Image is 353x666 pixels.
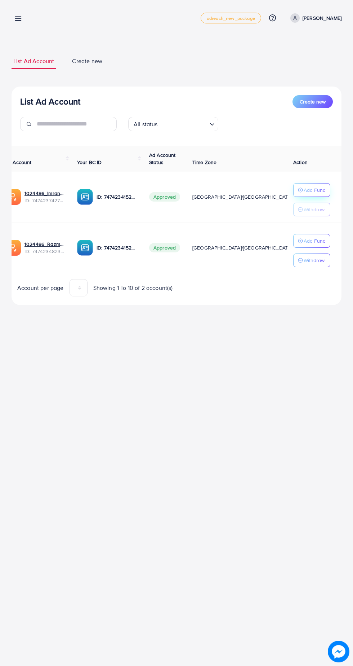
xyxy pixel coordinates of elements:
[149,192,180,202] span: Approved
[24,197,66,204] span: ID: 7474237427478233089
[77,189,93,205] img: ic-ba-acc.ded83a64.svg
[128,117,218,131] div: Search for option
[72,57,102,65] span: Create new
[304,237,326,245] p: Add Fund
[304,256,325,265] p: Withdraw
[201,13,261,23] a: adreach_new_package
[293,253,330,267] button: Withdraw
[24,190,66,204] div: <span class='underline'>1024486_Imran_1740231528988</span></br>7474237427478233089
[160,118,207,129] input: Search for option
[5,240,21,256] img: ic-ads-acc.e4c84228.svg
[5,189,21,205] img: ic-ads-acc.e4c84228.svg
[149,151,176,166] span: Ad Account Status
[13,57,54,65] span: List Ad Account
[24,190,66,197] a: 1024486_Imran_1740231528988
[20,96,80,107] h3: List Ad Account
[328,641,349,662] img: image
[24,248,66,255] span: ID: 7474234823184416769
[293,234,330,248] button: Add Fund
[304,186,326,194] p: Add Fund
[293,159,308,166] span: Action
[192,193,292,200] span: [GEOGRAPHIC_DATA]/[GEOGRAPHIC_DATA]
[304,205,325,214] p: Withdraw
[303,14,341,22] p: [PERSON_NAME]
[5,159,32,166] span: Ad Account
[132,119,159,129] span: All status
[293,183,330,197] button: Add Fund
[17,284,64,292] span: Account per page
[192,159,216,166] span: Time Zone
[149,243,180,252] span: Approved
[93,284,173,292] span: Showing 1 To 10 of 2 account(s)
[300,98,326,105] span: Create new
[77,240,93,256] img: ic-ba-acc.ded83a64.svg
[24,241,66,248] a: 1024486_Razman_1740230915595
[77,159,102,166] span: Your BC ID
[192,244,292,251] span: [GEOGRAPHIC_DATA]/[GEOGRAPHIC_DATA]
[97,243,138,252] p: ID: 7474234152863678481
[97,193,138,201] p: ID: 7474234152863678481
[24,241,66,255] div: <span class='underline'>1024486_Razman_1740230915595</span></br>7474234823184416769
[287,13,341,23] a: [PERSON_NAME]
[292,95,333,108] button: Create new
[207,16,255,21] span: adreach_new_package
[293,203,330,216] button: Withdraw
